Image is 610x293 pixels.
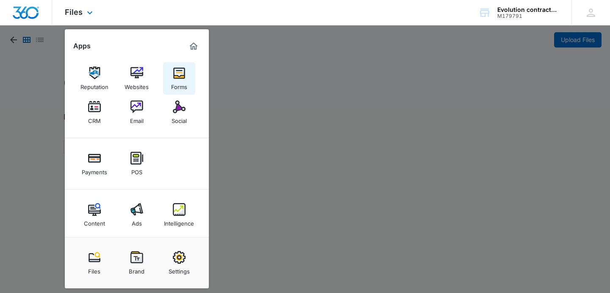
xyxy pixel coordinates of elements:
[78,199,111,231] a: Content
[497,6,559,13] div: account name
[121,247,153,279] a: Brand
[84,216,105,227] div: Content
[78,96,111,128] a: CRM
[164,216,194,227] div: Intelligence
[131,165,142,176] div: POS
[88,113,101,124] div: CRM
[129,264,144,275] div: Brand
[163,247,195,279] a: Settings
[88,264,100,275] div: Files
[497,13,559,19] div: account id
[65,8,83,17] span: Files
[121,148,153,180] a: POS
[130,113,144,124] div: Email
[121,96,153,128] a: Email
[121,199,153,231] a: Ads
[82,165,107,176] div: Payments
[169,264,190,275] div: Settings
[125,79,149,90] div: Websites
[171,79,187,90] div: Forms
[78,62,111,95] a: Reputation
[172,113,187,124] div: Social
[163,96,195,128] a: Social
[78,148,111,180] a: Payments
[73,42,91,50] h2: Apps
[187,39,200,53] a: Marketing 360® Dashboard
[80,79,108,90] div: Reputation
[163,199,195,231] a: Intelligence
[163,62,195,95] a: Forms
[132,216,142,227] div: Ads
[121,62,153,95] a: Websites
[78,247,111,279] a: Files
